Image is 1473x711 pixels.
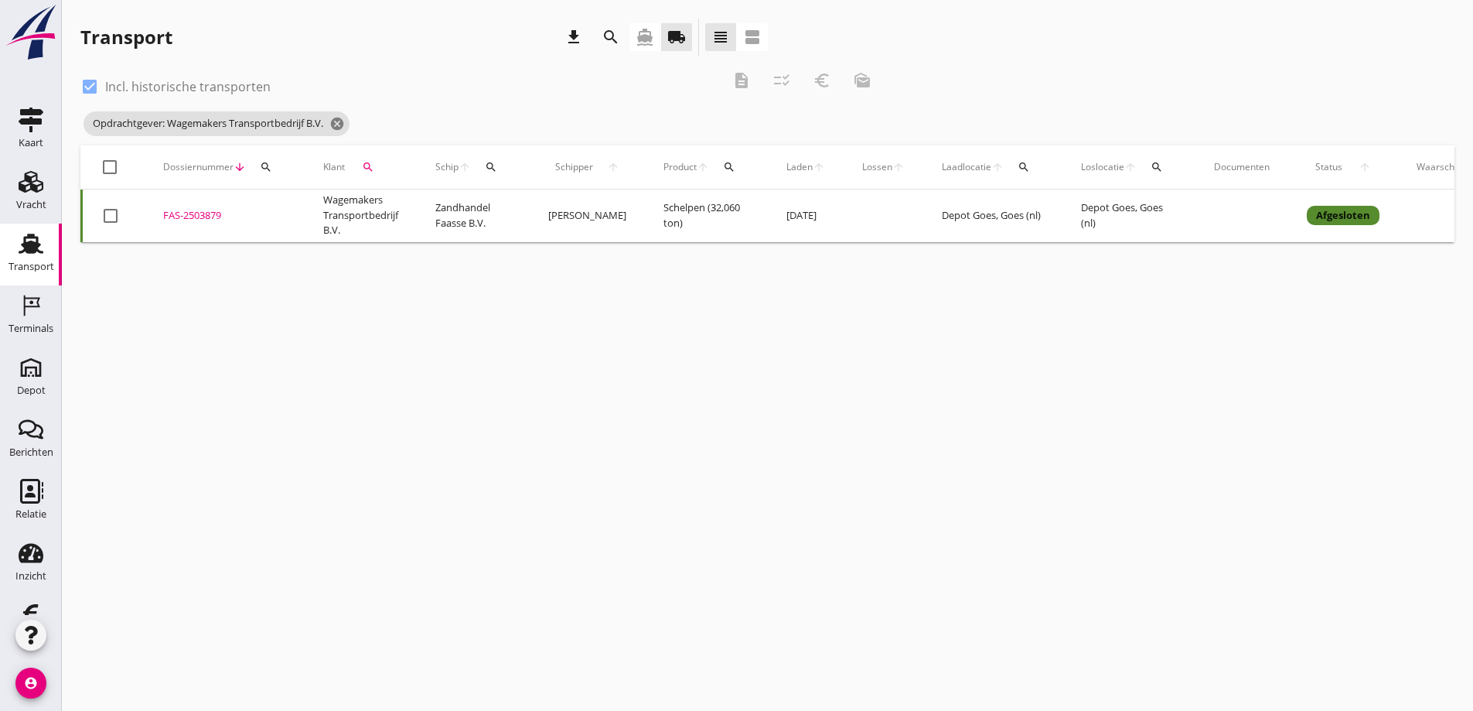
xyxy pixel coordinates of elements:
span: Lossen [862,160,892,174]
span: Loslocatie [1081,160,1124,174]
div: Documenten [1214,160,1270,174]
span: Status [1307,160,1351,174]
div: Vracht [16,200,46,210]
td: Depot Goes, Goes (nl) [923,190,1062,242]
td: Wagemakers Transportbedrijf B.V. [305,190,417,242]
i: search [362,161,374,173]
td: Schelpen (32,060 ton) [645,190,768,242]
i: search [1018,161,1030,173]
i: arrow_upward [697,161,709,173]
i: arrow_upward [1124,161,1137,173]
i: search [260,161,272,173]
i: search [1151,161,1163,173]
i: arrow_upward [600,161,626,173]
i: search [723,161,735,173]
i: search [485,161,497,173]
i: arrow_upward [1351,161,1380,173]
span: Product [663,160,697,174]
i: account_circle [15,668,46,699]
label: Incl. historische transporten [105,79,271,94]
i: view_headline [711,28,730,46]
td: [DATE] [768,190,844,242]
div: Transport [80,25,172,50]
i: local_shipping [667,28,686,46]
div: Klant [323,149,398,186]
i: arrow_upward [892,161,905,173]
div: FAS-2503879 [163,208,286,224]
i: cancel [329,116,345,132]
span: Opdrachtgever: Wagemakers Transportbedrijf B.V. [84,111,349,136]
span: Schipper [548,160,600,174]
div: Terminals [9,323,53,333]
div: Berichten [9,447,53,457]
img: logo-small.a267ee39.svg [3,4,59,61]
span: Laadlocatie [942,160,991,174]
i: view_agenda [743,28,762,46]
div: Transport [9,261,54,272]
i: search [602,28,620,46]
i: arrow_downward [234,161,246,173]
td: Depot Goes, Goes (nl) [1062,190,1195,242]
div: Kaart [19,138,43,148]
div: Inzicht [15,571,46,581]
span: Schip [435,160,459,174]
i: directions_boat [636,28,654,46]
div: Relatie [15,509,46,519]
div: Depot [17,385,46,395]
i: arrow_upward [991,161,1004,173]
i: arrow_upward [813,161,825,173]
span: Dossiernummer [163,160,234,174]
td: [PERSON_NAME] [530,190,645,242]
td: Zandhandel Faasse B.V. [417,190,530,242]
i: arrow_upward [459,161,471,173]
div: Afgesloten [1307,206,1379,226]
span: Laden [786,160,813,174]
i: download [564,28,583,46]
